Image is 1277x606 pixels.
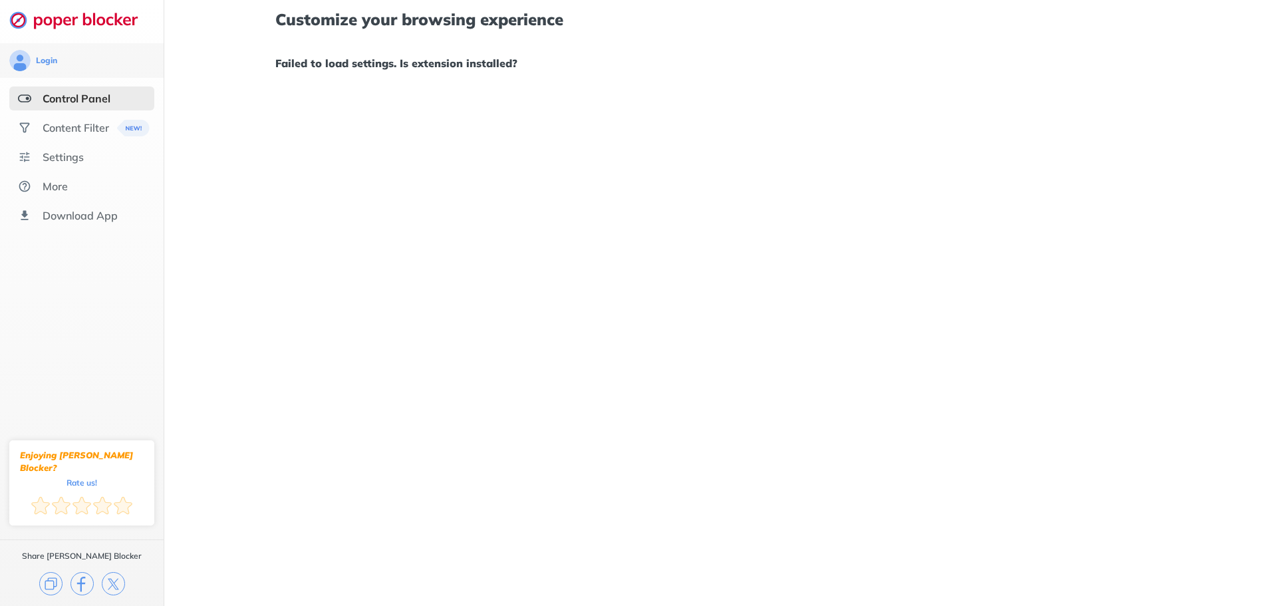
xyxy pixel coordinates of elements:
[36,55,57,66] div: Login
[18,209,31,222] img: download-app.svg
[43,92,110,105] div: Control Panel
[43,180,68,193] div: More
[43,121,109,134] div: Content Filter
[18,180,31,193] img: about.svg
[71,572,94,595] img: facebook.svg
[67,480,97,486] div: Rate us!
[20,449,144,474] div: Enjoying [PERSON_NAME] Blocker?
[43,209,118,222] div: Download App
[22,551,142,561] div: Share [PERSON_NAME] Blocker
[116,120,149,136] img: menuBanner.svg
[18,150,31,164] img: settings.svg
[275,55,1165,72] h1: Failed to load settings. Is extension installed?
[9,50,31,71] img: avatar.svg
[275,11,1165,28] h1: Customize your browsing experience
[102,572,125,595] img: x.svg
[39,572,63,595] img: copy.svg
[18,121,31,134] img: social.svg
[43,150,84,164] div: Settings
[18,92,31,105] img: features-selected.svg
[9,11,152,29] img: logo-webpage.svg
